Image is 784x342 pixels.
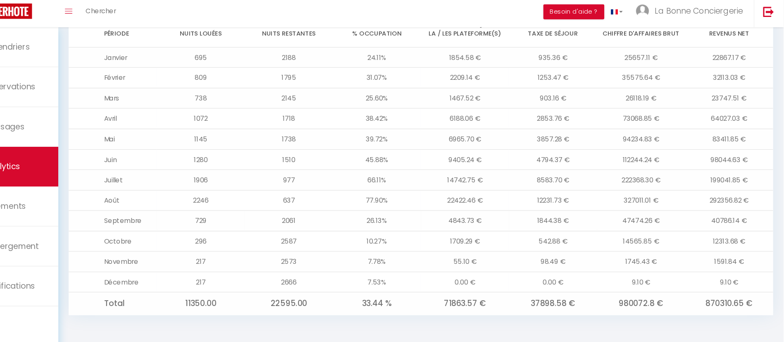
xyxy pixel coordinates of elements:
[645,24,657,36] img: ...
[110,275,193,295] td: Décembre
[608,199,691,218] td: 327011.01 €
[691,160,774,179] td: 98044.63 €
[359,179,442,199] td: 66.11%
[691,237,774,256] td: 12313.68 €
[442,275,525,295] td: 0.00 €
[193,160,276,179] td: 1280
[442,199,525,218] td: 22422.46 €
[525,141,608,160] td: 3857.28 €
[276,237,360,256] td: 2587
[25,23,76,37] img: Super Booking
[691,275,774,295] td: 9.10 €
[110,199,193,218] td: Août
[126,25,155,34] span: Chercher
[7,3,31,28] button: Ouvrir le widget de chat LiveChat
[276,256,360,276] td: 2573
[359,237,442,256] td: 10.27%
[31,208,70,219] span: Paiements
[525,218,608,237] td: 1844.38 €
[110,102,193,122] td: Mars
[359,102,442,122] td: 25.60%
[110,141,193,160] td: Mai
[442,64,525,83] td: 1854.58 €
[442,179,525,199] td: 14742.75 €
[457,4,579,11] a: créneaux d'ouverture de la salle migration
[608,237,691,256] td: 14565.85 €
[442,122,525,141] td: 6188.06 €
[276,64,360,83] td: 2188
[442,237,525,256] td: 1709.29 €
[359,218,442,237] td: 26.13%
[193,179,276,199] td: 1906
[193,256,276,276] td: 217
[608,160,691,179] td: 112244.24 €
[193,64,276,83] td: 695
[276,179,360,199] td: 977
[662,24,746,35] span: La Bonne Conciergerie
[193,141,276,160] td: 1145
[276,122,360,141] td: 1718
[193,102,276,122] td: 738
[193,199,276,218] td: 2246
[193,29,276,64] th: Nuits louées
[525,83,608,103] td: 1253.47 €
[442,295,525,316] td: 71863.57 €
[359,64,442,83] td: 24.11%
[442,141,525,160] td: 6965.70 €
[276,83,360,103] td: 1795
[691,295,774,316] td: 870310.65 €
[276,218,360,237] td: 2061
[110,64,193,83] td: Janvier
[525,179,608,199] td: 8583.70 €
[691,102,774,122] td: 23747.51 €
[276,29,360,64] th: Nuits restantes
[765,25,775,36] img: logout
[442,83,525,103] td: 2209.14 €
[525,295,608,316] td: 37898.58 €
[276,275,360,295] td: 2666
[525,64,608,83] td: 935.36 €
[608,83,691,103] td: 35575.64 €
[442,256,525,276] td: 55.10 €
[639,16,756,45] a: ... La Bonne Conciergerie
[691,218,774,237] td: 40786.14 €
[413,4,420,11] strong: ICI
[525,275,608,295] td: 0.00 €
[359,295,442,316] td: 33.44 %
[31,246,82,256] span: Hébergement
[608,179,691,199] td: 222368.30 €
[608,295,691,316] td: 980072.8 €
[691,64,774,83] td: 22867.17 €
[359,256,442,276] td: 7.78%
[110,83,193,103] td: Février
[691,122,774,141] td: 64027.03 €
[193,122,276,141] td: 1072
[525,102,608,122] td: 903.16 €
[276,141,360,160] td: 1738
[608,102,691,122] td: 26118.19 €
[691,256,774,276] td: 1591.84 €
[193,275,276,295] td: 217
[558,24,615,38] button: Besoin d'aide ?
[691,179,774,199] td: 199041.85 €
[525,29,608,64] th: Taxe de séjour
[193,218,276,237] td: 729
[691,83,774,103] td: 32113.03 €
[110,122,193,141] td: Avril
[110,179,193,199] td: Juillet
[359,275,442,295] td: 7.53%
[31,58,74,69] span: Calendriers
[276,102,360,122] td: 2145
[193,237,276,256] td: 296
[691,141,774,160] td: 83411.85 €
[359,83,442,103] td: 31.07%
[691,29,774,64] th: Revenus net
[525,160,608,179] td: 4794.37 €
[120,16,161,45] a: Chercher
[110,218,193,237] td: Septembre
[110,237,193,256] td: Octobre
[608,64,691,83] td: 25657.11 €
[442,160,525,179] td: 9405.24 €
[608,141,691,160] td: 94234.83 €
